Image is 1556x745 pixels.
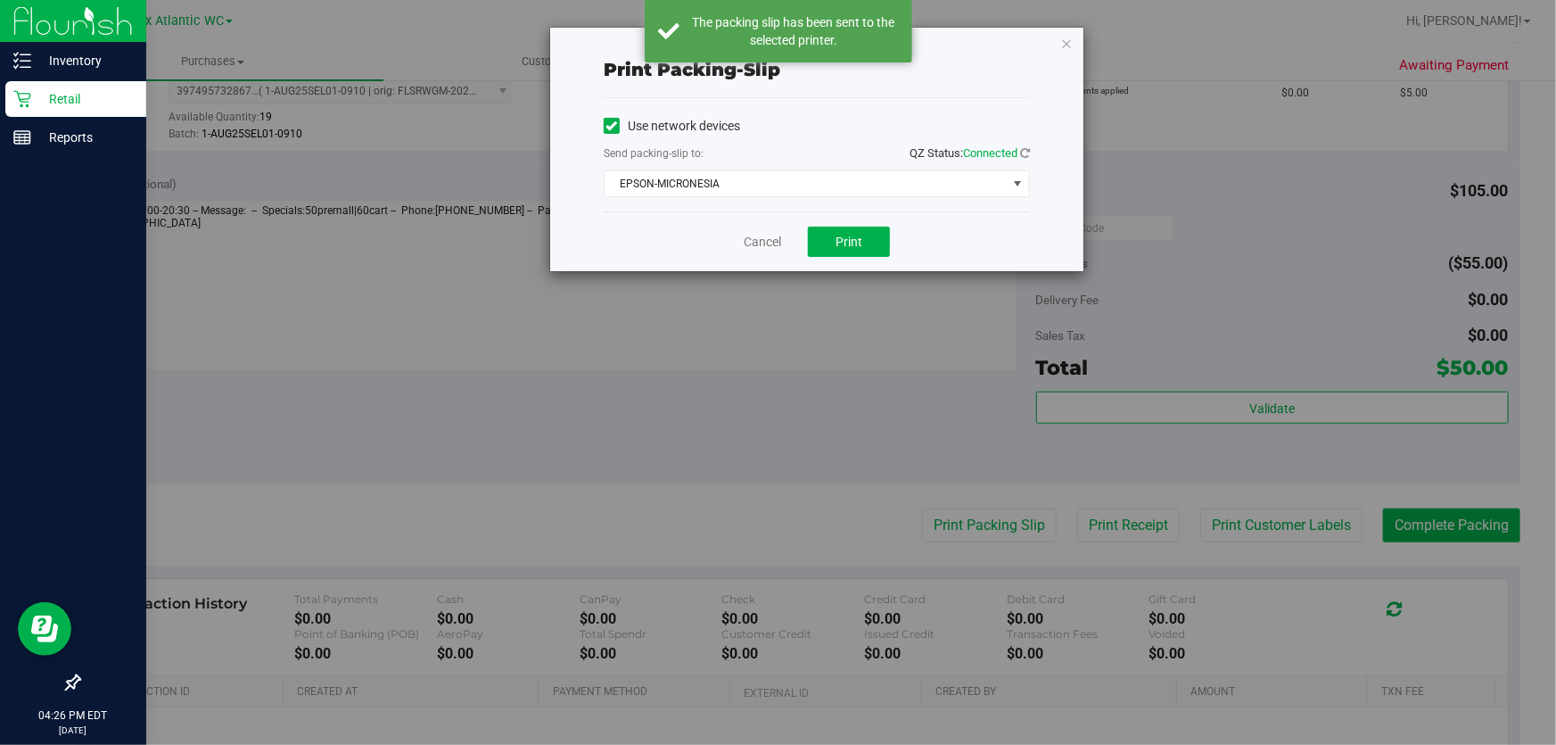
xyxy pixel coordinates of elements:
[31,127,138,148] p: Reports
[31,88,138,110] p: Retail
[604,145,704,161] label: Send packing-slip to:
[808,227,890,257] button: Print
[13,90,31,108] inline-svg: Retail
[18,602,71,656] iframe: Resource center
[744,233,781,252] a: Cancel
[604,117,740,136] label: Use network devices
[13,52,31,70] inline-svg: Inventory
[8,708,138,724] p: 04:26 PM EDT
[8,724,138,737] p: [DATE]
[963,146,1017,160] span: Connected
[910,146,1030,160] span: QZ Status:
[689,13,899,49] div: The packing slip has been sent to the selected printer.
[13,128,31,146] inline-svg: Reports
[836,235,862,249] span: Print
[1007,171,1029,196] span: select
[31,50,138,71] p: Inventory
[604,59,780,80] span: Print packing-slip
[605,171,1007,196] span: EPSON-MICRONESIA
